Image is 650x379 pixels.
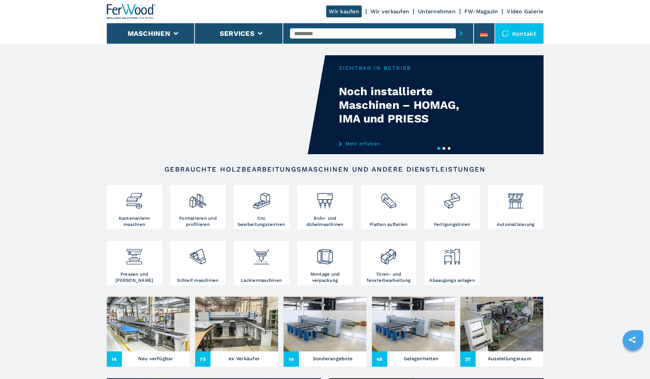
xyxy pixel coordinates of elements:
[434,221,471,228] h3: Fertigungslinien
[495,23,544,44] div: Kontakt
[371,8,409,15] a: Wir verkaufen
[424,185,480,229] a: Fertigungslinien
[235,215,287,228] h3: Cnc bearbeitungszentren
[316,243,334,266] img: montaggio_imballaggio_2.png
[172,215,224,228] h3: Formatieren und profilieren
[624,331,641,348] a: sharethis
[189,187,207,210] img: squadratrici_2.png
[177,277,218,283] h3: Schleif maschinen
[284,351,299,367] span: 14
[372,297,455,367] a: Gelegenheiten48Gelegenheiten
[109,271,160,283] h3: Pressen und [PERSON_NAME]
[229,354,260,363] h3: ex Verkäufer
[488,185,543,229] a: Automatisierung
[107,297,190,351] img: Neu verfügbar
[326,5,362,17] a: Wir kaufen
[443,243,461,266] img: aspirazione_1.png
[138,354,173,363] h3: Neu verfügbar
[297,185,352,229] a: Bohr- und dübelmaschinen
[107,185,162,229] a: Kantenanleim maschien
[195,351,211,367] span: 75
[379,243,398,266] img: lavorazione_porte_finestre_2.png
[372,297,455,351] img: Gelegenheiten
[234,241,289,285] a: Lackiermaschinen
[241,277,282,283] h3: Lackiermaschinen
[363,271,415,283] h3: Türen- und fensterbearbeitung
[507,187,525,210] img: automazione.png
[297,241,352,285] a: Montage und verpackung
[437,147,440,150] button: 1
[379,187,398,210] img: sezionatrici_2.png
[299,271,351,283] h3: Montage und verpackung
[220,29,255,38] button: Services
[107,4,156,19] img: Ferwood
[125,187,143,210] img: bordatrici_1.png
[456,26,466,41] button: submit-button
[507,8,543,15] a: Video Galerie
[107,55,325,154] video: Your browser does not support the video tag.
[107,351,122,367] span: 14
[107,241,162,285] a: Pressen und [PERSON_NAME]
[170,185,226,229] a: Formatieren und profilieren
[429,277,475,283] h3: Absaugungs anlagen
[107,297,190,367] a: Neu verfügbar 14Neu verfügbar
[195,297,278,351] img: ex Verkäufer
[424,241,480,285] a: Absaugungs anlagen
[129,165,522,173] h2: Gebrauchte Holzbearbeitungsmaschinen und andere Dienstleistungen
[125,243,143,266] img: pressa-strettoia.png
[284,297,366,351] img: Sonderangebote
[460,297,543,367] a: Ausstellungsraum37Ausstellungsraum
[109,215,160,228] h3: Kantenanleim maschien
[502,30,509,37] img: Kontakt
[370,221,407,228] h3: Platten aufteilen
[284,297,366,367] a: Sonderangebote 14Sonderangebote
[621,348,645,374] iframe: Chat
[497,221,535,228] h3: Automatisierung
[443,147,445,150] button: 2
[339,141,473,146] a: Mehr erfahren
[313,354,353,363] h3: Sonderangebote
[361,185,416,229] a: Platten aufteilen
[252,243,271,266] img: verniciatura_1.png
[189,243,207,266] img: levigatrici_2.png
[195,297,278,367] a: ex Verkäufer 75ex Verkäufer
[418,8,456,15] a: Unternehmen
[299,215,351,228] h3: Bohr- und dübelmaschinen
[404,354,438,363] h3: Gelegenheiten
[252,187,271,210] img: centro_di_lavoro_cnc_2.png
[464,8,498,15] a: FW-Magazin
[316,187,334,210] img: foratrici_inseritrici_2.png
[488,354,531,363] h3: Ausstellungsraum
[460,297,543,351] img: Ausstellungsraum
[448,147,450,150] button: 3
[372,351,387,367] span: 48
[128,29,170,38] button: Maschinen
[234,185,289,229] a: Cnc bearbeitungszentren
[361,241,416,285] a: Türen- und fensterbearbeitung
[170,241,226,285] a: Schleif maschinen
[460,351,476,367] span: 37
[443,187,461,210] img: linee_di_produzione_2.png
